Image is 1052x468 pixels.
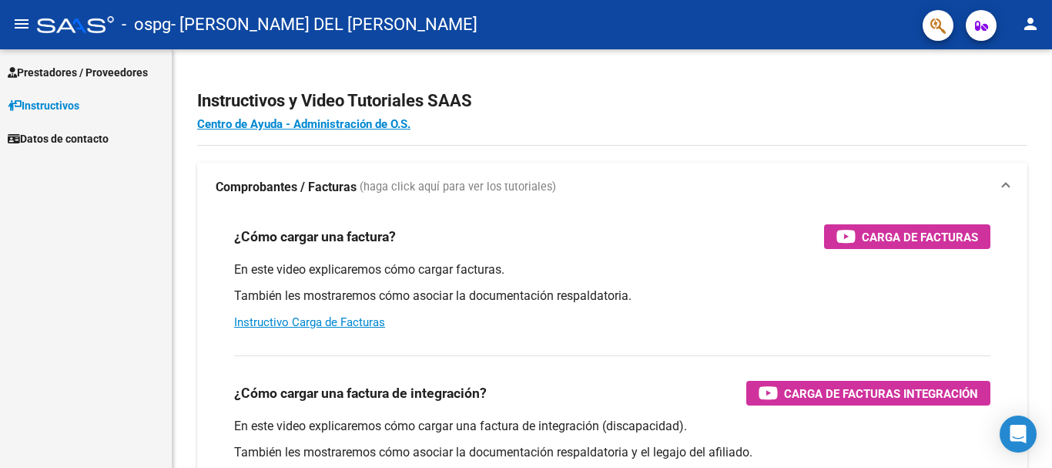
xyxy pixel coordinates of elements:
span: Datos de contacto [8,130,109,147]
p: En este video explicaremos cómo cargar facturas. [234,261,990,278]
mat-icon: menu [12,15,31,33]
a: Instructivo Carga de Facturas [234,315,385,329]
h3: ¿Cómo cargar una factura? [234,226,396,247]
p: También les mostraremos cómo asociar la documentación respaldatoria. [234,288,990,305]
span: - [PERSON_NAME] DEL [PERSON_NAME] [171,8,477,42]
p: En este video explicaremos cómo cargar una factura de integración (discapacidad). [234,418,990,435]
p: También les mostraremos cómo asociar la documentación respaldatoria y el legajo del afiliado. [234,444,990,461]
span: Prestadores / Proveedores [8,64,148,81]
span: Carga de Facturas Integración [784,384,978,403]
span: Carga de Facturas [862,227,978,247]
mat-icon: person [1021,15,1040,33]
button: Carga de Facturas [824,224,990,249]
span: (haga click aquí para ver los tutoriales) [360,179,556,196]
strong: Comprobantes / Facturas [216,179,357,196]
a: Centro de Ayuda - Administración de O.S. [197,117,410,131]
button: Carga de Facturas Integración [746,381,990,406]
div: Open Intercom Messenger [1000,416,1037,453]
h2: Instructivos y Video Tutoriales SAAS [197,86,1027,116]
mat-expansion-panel-header: Comprobantes / Facturas (haga click aquí para ver los tutoriales) [197,163,1027,212]
span: Instructivos [8,97,79,114]
h3: ¿Cómo cargar una factura de integración? [234,382,487,404]
span: - ospg [122,8,171,42]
